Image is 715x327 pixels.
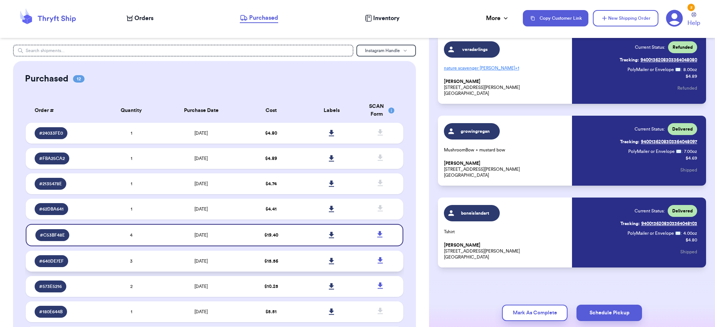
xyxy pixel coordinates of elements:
th: Purchase Date [162,98,241,123]
a: Tracking:9400136208303364048080 [620,54,697,66]
span: [DATE] [194,310,208,314]
span: growingregan [458,128,493,134]
span: Delivered [672,208,693,214]
a: Tracking:9400136208303364048097 [620,136,697,148]
th: Cost [241,98,301,123]
p: $ 4.80 [686,237,697,243]
button: Instagram Handle [356,45,416,57]
span: : [681,148,683,154]
span: PolyMailer or Envelope ✉️ [627,231,681,235]
span: [DATE] [194,284,208,289]
span: # 2135478E [39,181,62,187]
span: [DATE] [194,156,208,161]
p: nature scavenger [PERSON_NAME] [444,62,568,74]
span: [DATE] [194,182,208,186]
span: 4 [130,233,133,237]
input: Search shipments... [13,45,354,57]
span: $ 4.41 [266,207,277,211]
span: Purchased [249,13,278,22]
span: Refunded [673,44,693,50]
span: # 24033FE0 [39,130,63,136]
span: [DATE] [194,131,208,135]
span: PolyMailer or Envelope ✉️ [627,67,681,72]
span: $ 19.40 [264,233,278,237]
span: [DATE] [194,259,208,263]
p: [STREET_ADDRESS][PERSON_NAME] [GEOGRAPHIC_DATA] [444,78,568,96]
span: # C53BF48E [40,232,65,238]
span: Current Status: [635,44,665,50]
span: veradarlings [458,47,493,52]
span: Delivered [672,126,693,132]
span: [PERSON_NAME] [444,79,480,84]
span: 12 [73,75,85,83]
span: Orders [134,14,153,23]
span: 4.00 oz [683,230,697,236]
span: 1 [131,156,132,161]
p: $ 4.69 [686,155,697,161]
a: Orders [127,14,153,23]
span: Help [687,19,700,28]
span: [DATE] [194,233,208,237]
a: Tracking:9400136208303364048103 [620,218,697,230]
button: Shipped [680,244,697,260]
span: # 62DBA641 [39,206,64,212]
span: # 180E644B [39,309,63,315]
span: : [681,230,682,236]
span: # 573E5216 [39,283,62,289]
span: Tracking: [620,139,639,145]
span: $ 4.89 [265,156,277,161]
a: Inventory [365,14,400,23]
button: New Shipping Order [593,10,658,26]
span: $ 15.56 [264,259,278,263]
p: $ 4.89 [686,73,697,79]
span: [PERSON_NAME] [444,243,480,248]
button: Schedule Pickup [576,305,642,321]
a: Purchased [240,13,278,23]
span: [DATE] [194,207,208,211]
span: 1 [131,182,132,186]
p: Tshirt [444,229,568,235]
span: # 640DE7EF [39,258,64,264]
a: Help [687,12,700,28]
button: Mark As Complete [502,305,568,321]
span: 8.00 oz [683,67,697,73]
h2: Purchased [25,73,69,85]
span: $ 10.25 [264,284,278,289]
button: Shipped [680,162,697,178]
span: boneislandart [458,210,493,216]
button: Refunded [677,80,697,96]
span: # FBA25CA2 [39,156,65,161]
div: 2 [687,4,695,11]
th: Quantity [101,98,162,123]
span: 1 [131,310,132,314]
span: 1 [131,207,132,211]
span: Tracking: [620,57,639,63]
p: MushroomBow + mustard bow [444,147,568,153]
span: : [681,67,682,73]
span: 1 [131,131,132,135]
div: More [486,14,509,23]
span: Instagram Handle [365,48,400,53]
span: Inventory [373,14,400,23]
span: 7.00 oz [684,148,697,154]
span: 3 [130,259,133,263]
span: Current Status: [635,208,665,214]
span: PolyMailer or Envelope ✉️ [628,149,681,154]
span: 2 [130,284,133,289]
span: Current Status: [635,126,665,132]
div: SCAN Form [366,103,395,118]
span: [PERSON_NAME] [444,161,480,166]
th: Labels [301,98,362,123]
span: + 1 [515,66,519,70]
button: Copy Customer Link [523,10,588,26]
p: [STREET_ADDRESS][PERSON_NAME] [GEOGRAPHIC_DATA] [444,160,568,178]
a: 2 [666,10,683,27]
span: $ 4.74 [266,182,277,186]
span: Tracking: [620,221,640,227]
p: [STREET_ADDRESS][PERSON_NAME] [GEOGRAPHIC_DATA] [444,242,568,260]
span: $ 4.80 [265,131,277,135]
span: $ 5.51 [266,310,277,314]
th: Order # [26,98,101,123]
